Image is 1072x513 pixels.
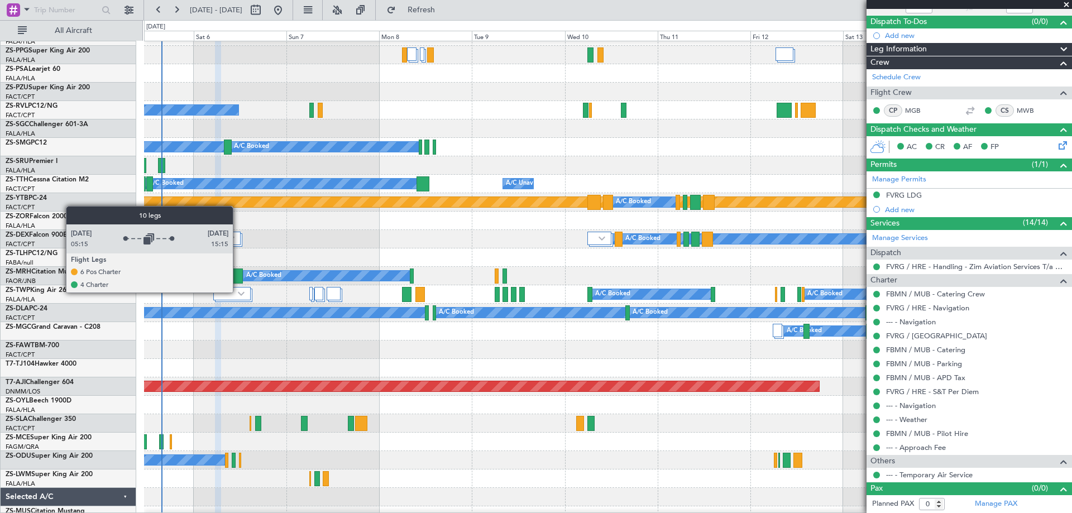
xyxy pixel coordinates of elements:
a: ZS-RVLPC12/NG [6,103,58,109]
a: --- - Navigation [886,401,936,410]
a: ZS-LWMSuper King Air 200 [6,471,93,478]
a: --- - Weather [886,415,927,424]
a: ZS-MRHCitation Mustang [6,269,85,275]
span: Charter [870,274,897,287]
a: MWB [1017,106,1042,116]
a: ZS-TWPKing Air 260 [6,287,70,294]
span: T7-AJI [6,379,26,386]
a: FACT/CPT [6,314,35,322]
span: ZS-PPG [6,47,28,54]
a: ZS-YTBPC-24 [6,195,47,202]
div: A/C Booked [595,286,630,303]
span: ZS-TTH [6,176,28,183]
span: (1/1) [1032,159,1048,170]
div: A/C Booked [633,304,668,321]
div: A/C Booked [787,323,822,339]
span: ZS-TWP [6,287,30,294]
span: Dispatch To-Dos [870,16,927,28]
a: FALA/HLA [6,74,35,83]
a: FBMN / MUB - APD Tax [886,373,965,382]
a: FVRG / HRE - S&T Per Diem [886,387,979,396]
div: CP [884,104,902,117]
a: ZS-SMGPC12 [6,140,47,146]
div: Fri 12 [750,31,843,41]
span: ZS-SMG [6,140,31,146]
a: --- - Approach Fee [886,443,946,452]
img: arrow-gray.svg [238,291,245,296]
span: ZS-MCE [6,434,30,441]
a: ZS-MGCGrand Caravan - C208 [6,324,100,330]
a: ZS-PSALearjet 60 [6,66,60,73]
div: Sat 13 [843,31,936,41]
a: --- - Temporary Air Service [886,470,973,480]
a: ZS-ZORFalcon 2000 [6,213,68,220]
a: Manage Permits [872,174,926,185]
img: arrow-gray.svg [599,236,605,241]
span: ZS-SLA [6,416,28,423]
a: ZS-SGCChallenger 601-3A [6,121,88,128]
a: FVRG / HRE - Handling - Zim Aviation Services T/a Pepeti Commodities [886,262,1066,271]
div: Add new [885,205,1066,214]
span: ZS-PSA [6,66,28,73]
a: ZS-MCESuper King Air 200 [6,434,92,441]
img: arrow-gray.svg [228,236,234,241]
a: FALA/HLA [6,406,35,414]
div: Sun 7 [286,31,379,41]
span: (0/0) [1032,482,1048,494]
a: FALA/HLA [6,56,35,64]
span: ZS-ZOR [6,213,30,220]
span: T7-TJ104 [6,361,35,367]
span: ZS-DEX [6,232,29,238]
a: DNMM/LOS [6,387,40,396]
div: Thu 11 [658,31,750,41]
div: Sat 6 [194,31,286,41]
span: ZS-ODU [6,453,31,459]
a: FACT/CPT [6,93,35,101]
div: A/C Booked [246,267,281,284]
div: A/C Booked [439,304,474,321]
span: Pax [870,482,883,495]
a: FALA/HLA [6,166,35,175]
a: Manage Services [872,233,928,244]
span: FP [990,142,999,153]
a: FACT/CPT [6,203,35,212]
a: FABA/null [6,258,33,267]
div: Mon 8 [379,31,472,41]
span: (14/14) [1023,217,1048,228]
a: ZS-SRUPremier I [6,158,58,165]
div: Wed 10 [565,31,658,41]
a: FVRG / [GEOGRAPHIC_DATA] [886,331,987,341]
a: FBMN / MUB - Catering Crew [886,289,985,299]
a: Schedule Crew [872,72,921,83]
span: Permits [870,159,897,171]
a: --- - Navigation [886,317,936,327]
span: ZS-PZU [6,84,28,91]
div: A/C Booked [234,138,269,155]
a: Manage PAX [975,498,1017,510]
div: A/C Booked [807,286,843,303]
a: ZS-DLAPC-24 [6,305,47,312]
span: ZS-SRU [6,158,29,165]
span: Dispatch [870,247,901,260]
span: Refresh [398,6,445,14]
div: A/C Booked [625,231,661,247]
a: FACT/CPT [6,240,35,248]
div: Tue 9 [472,31,564,41]
div: A/C Unavailable [506,175,552,192]
span: ZS-OYL [6,397,29,404]
span: Others [870,455,895,468]
a: T7-TJ104Hawker 4000 [6,361,76,367]
span: All Aircraft [29,27,118,35]
label: Planned PAX [872,498,914,510]
a: ZS-PZUSuper King Air 200 [6,84,90,91]
a: ZS-TTHCessna Citation M2 [6,176,89,183]
span: ZS-TLH [6,250,28,257]
a: FBMN / MUB - Parking [886,359,962,368]
a: ZS-DEXFalcon 900EX [6,232,71,238]
span: CR [935,142,945,153]
a: FALA/HLA [6,37,35,46]
div: A/C Booked [149,175,184,192]
div: [DATE] [146,22,165,32]
span: ZS-YTB [6,195,28,202]
div: Add new [885,31,1066,40]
